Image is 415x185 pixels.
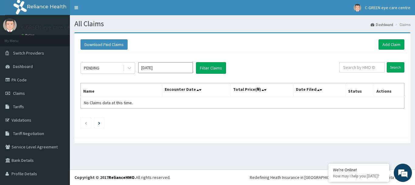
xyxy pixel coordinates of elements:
[346,83,374,97] th: Status
[387,62,404,73] input: Search
[293,83,346,97] th: Date Filed
[333,167,385,173] div: We're Online!
[13,50,44,56] span: Switch Providers
[374,83,404,97] th: Actions
[21,25,80,30] p: C-GREEN eye care centre
[339,62,385,73] input: Search by HMO ID
[371,22,393,27] a: Dashboard
[13,91,25,96] span: Claims
[74,20,410,28] h1: All Claims
[379,39,404,50] a: Add Claim
[13,131,44,136] span: Tariff Negotiation
[108,175,135,180] a: RelianceHMO
[84,65,99,71] div: PENDING
[70,169,415,185] footer: All rights reserved.
[196,62,226,74] button: Filter Claims
[81,39,128,50] button: Download Paid Claims
[365,5,410,10] span: C-GREEN eye care centre
[354,4,361,12] img: User Image
[394,22,410,27] li: Claims
[13,104,24,109] span: Tariffs
[3,18,17,32] img: User Image
[162,83,230,97] th: Encounter Date
[333,173,385,179] p: How may I help you today?
[84,120,87,126] a: Previous page
[81,83,162,97] th: Name
[250,174,410,180] div: Redefining Heath Insurance in [GEOGRAPHIC_DATA] using Telemedicine and Data Science!
[98,120,100,126] a: Next page
[13,64,33,69] span: Dashboard
[84,100,133,105] span: No Claims data at this time.
[138,62,193,73] input: Select Month and Year
[74,175,136,180] strong: Copyright © 2017 .
[21,33,36,37] a: Online
[230,83,293,97] th: Total Price(₦)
